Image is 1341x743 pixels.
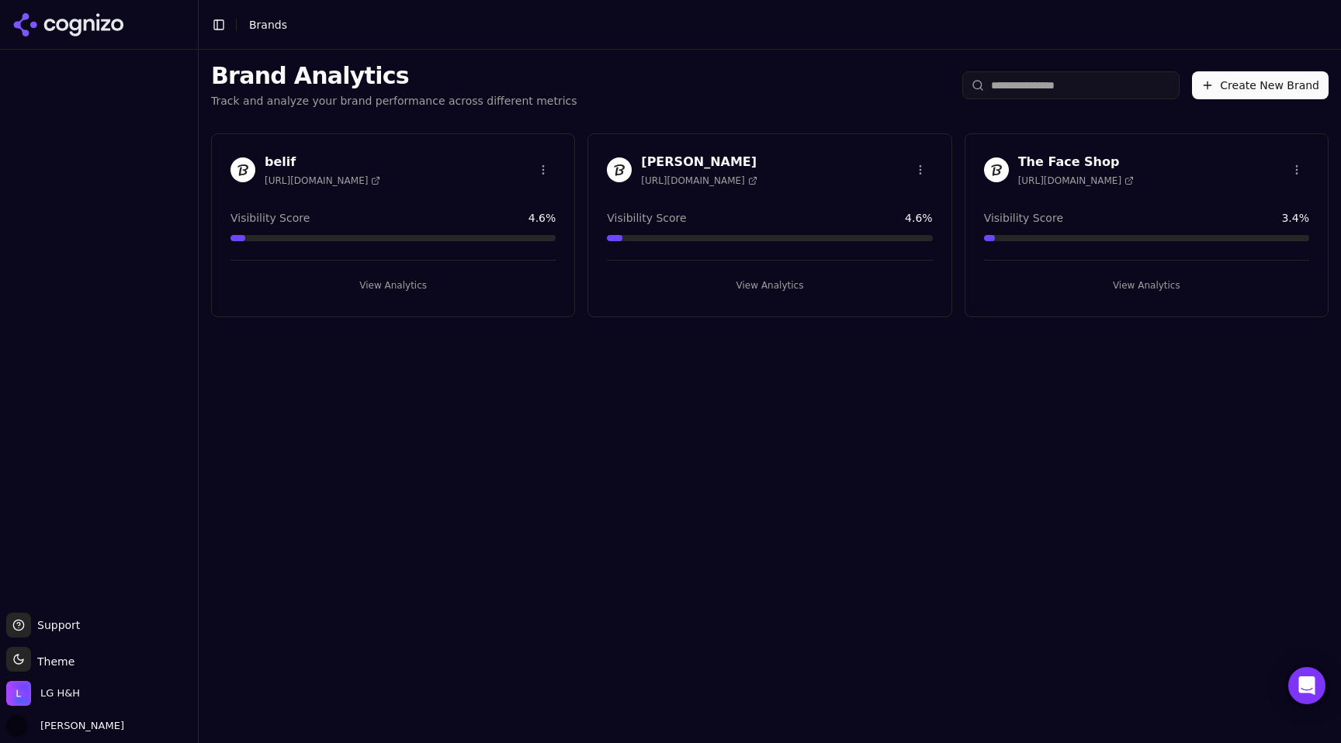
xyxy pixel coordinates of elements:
[1018,175,1134,187] span: [URL][DOMAIN_NAME]
[1192,71,1329,99] button: Create New Brand
[1281,210,1309,226] span: 3.4 %
[211,62,577,90] h1: Brand Analytics
[6,681,80,706] button: Open organization switcher
[984,273,1309,298] button: View Analytics
[984,157,1009,182] img: The Face Shop
[31,617,80,633] span: Support
[31,655,74,668] span: Theme
[641,153,757,171] h3: [PERSON_NAME]
[249,19,287,31] span: Brands
[230,273,556,298] button: View Analytics
[607,157,632,182] img: Dr. Groot
[34,719,124,733] span: [PERSON_NAME]
[249,17,287,33] nav: breadcrumb
[6,715,124,737] button: Open user button
[6,715,28,737] img: Yaroslav Mynchenko
[230,157,255,182] img: belif
[6,681,31,706] img: LG H&H
[641,175,757,187] span: [URL][DOMAIN_NAME]
[984,210,1063,226] span: Visibility Score
[211,93,577,109] p: Track and analyze your brand performance across different metrics
[265,153,380,171] h3: belif
[607,273,932,298] button: View Analytics
[528,210,556,226] span: 4.6 %
[607,210,686,226] span: Visibility Score
[1018,153,1134,171] h3: The Face Shop
[905,210,933,226] span: 4.6 %
[265,175,380,187] span: [URL][DOMAIN_NAME]
[230,210,310,226] span: Visibility Score
[40,686,80,700] span: LG H&H
[1288,667,1325,704] div: Open Intercom Messenger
